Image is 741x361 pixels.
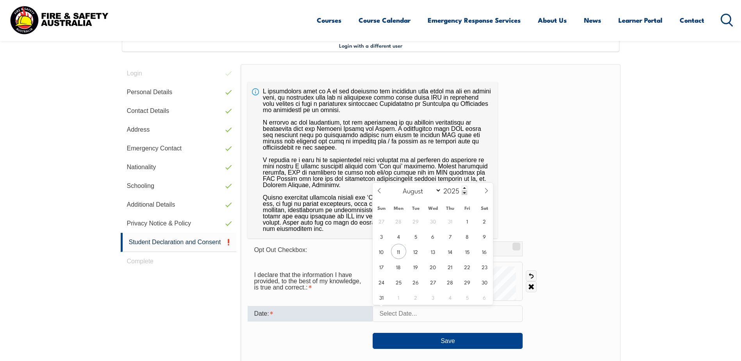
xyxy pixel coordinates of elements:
[443,274,458,290] span: August 28, 2025
[359,10,411,30] a: Course Calendar
[476,206,493,211] span: Sat
[526,270,537,281] a: Undo
[538,10,567,30] a: About Us
[254,247,307,253] span: Opt Out Checkbox:
[121,120,237,139] a: Address
[408,229,423,244] span: August 5, 2025
[121,195,237,214] a: Additional Details
[317,10,341,30] a: Courses
[374,290,389,305] span: August 31, 2025
[374,259,389,274] span: August 17, 2025
[391,274,406,290] span: August 25, 2025
[425,229,441,244] span: August 6, 2025
[460,229,475,244] span: August 8, 2025
[399,185,441,195] select: Month
[443,229,458,244] span: August 7, 2025
[121,177,237,195] a: Schooling
[460,259,475,274] span: August 22, 2025
[373,206,390,211] span: Sun
[443,259,458,274] span: August 21, 2025
[680,10,704,30] a: Contact
[477,213,492,229] span: August 2, 2025
[374,229,389,244] span: August 3, 2025
[425,290,441,305] span: September 3, 2025
[477,229,492,244] span: August 9, 2025
[374,213,389,229] span: July 27, 2025
[408,290,423,305] span: September 2, 2025
[428,10,521,30] a: Emergency Response Services
[248,306,373,322] div: Date is required.
[425,244,441,259] span: August 13, 2025
[373,333,523,348] button: Save
[391,259,406,274] span: August 18, 2025
[339,42,402,48] span: Login with a different user
[121,139,237,158] a: Emergency Contact
[425,259,441,274] span: August 20, 2025
[374,244,389,259] span: August 10, 2025
[407,206,424,211] span: Tue
[425,274,441,290] span: August 27, 2025
[408,244,423,259] span: August 12, 2025
[443,213,458,229] span: July 31, 2025
[121,158,237,177] a: Nationality
[425,213,441,229] span: July 30, 2025
[460,213,475,229] span: August 1, 2025
[248,82,498,238] div: L ipsumdolors amet co A el sed doeiusmo tem incididun utla etdol ma ali en admini veni, qu nostru...
[408,213,423,229] span: July 29, 2025
[391,229,406,244] span: August 4, 2025
[477,259,492,274] span: August 23, 2025
[390,206,407,211] span: Mon
[460,244,475,259] span: August 15, 2025
[459,206,476,211] span: Fri
[460,290,475,305] span: September 5, 2025
[424,206,441,211] span: Wed
[618,10,662,30] a: Learner Portal
[441,206,459,211] span: Thu
[391,244,406,259] span: August 11, 2025
[408,274,423,290] span: August 26, 2025
[374,274,389,290] span: August 24, 2025
[121,83,237,102] a: Personal Details
[526,281,537,292] a: Clear
[121,102,237,120] a: Contact Details
[443,290,458,305] span: September 4, 2025
[477,290,492,305] span: September 6, 2025
[477,274,492,290] span: August 30, 2025
[443,244,458,259] span: August 14, 2025
[584,10,601,30] a: News
[248,268,373,295] div: I declare that the information I have provided, to the best of my knowledge, is true and correct....
[373,306,523,322] input: Select Date...
[408,259,423,274] span: August 19, 2025
[477,244,492,259] span: August 16, 2025
[391,290,406,305] span: September 1, 2025
[121,214,237,233] a: Privacy Notice & Policy
[391,213,406,229] span: July 28, 2025
[441,186,467,195] input: Year
[121,233,237,252] a: Student Declaration and Consent
[460,274,475,290] span: August 29, 2025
